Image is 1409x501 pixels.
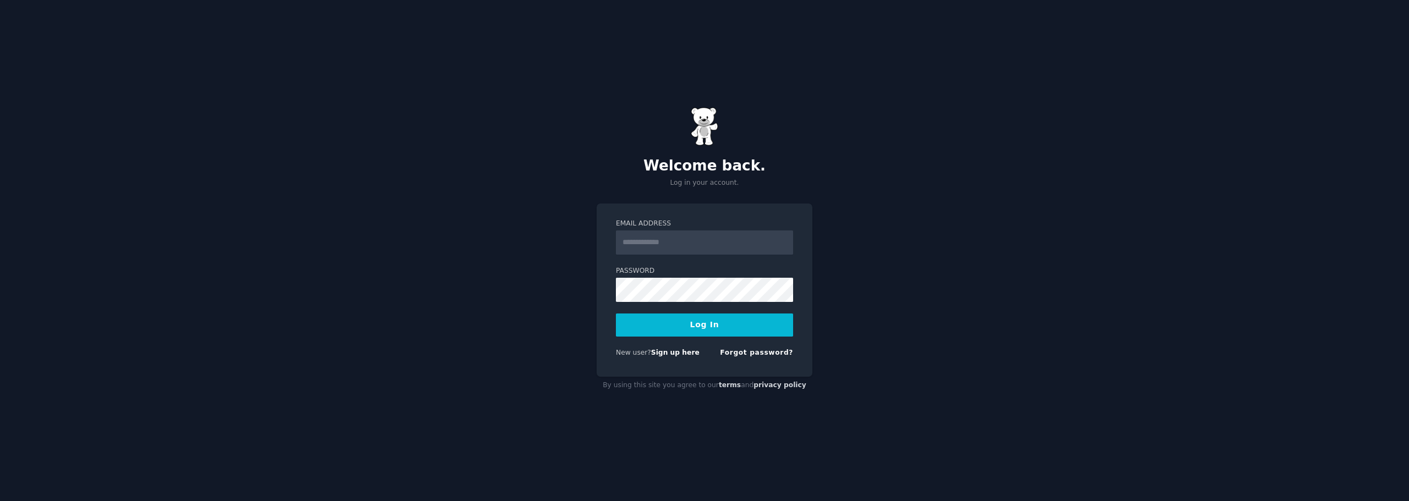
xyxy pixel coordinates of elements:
label: Password [616,266,793,276]
label: Email Address [616,219,793,229]
span: New user? [616,349,651,356]
a: Forgot password? [720,349,793,356]
a: Sign up here [651,349,700,356]
div: By using this site you agree to our and [597,377,812,394]
p: Log in your account. [597,178,812,188]
img: Gummy Bear [691,107,718,146]
button: Log In [616,313,793,337]
h2: Welcome back. [597,157,812,175]
a: terms [719,381,741,389]
a: privacy policy [753,381,806,389]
